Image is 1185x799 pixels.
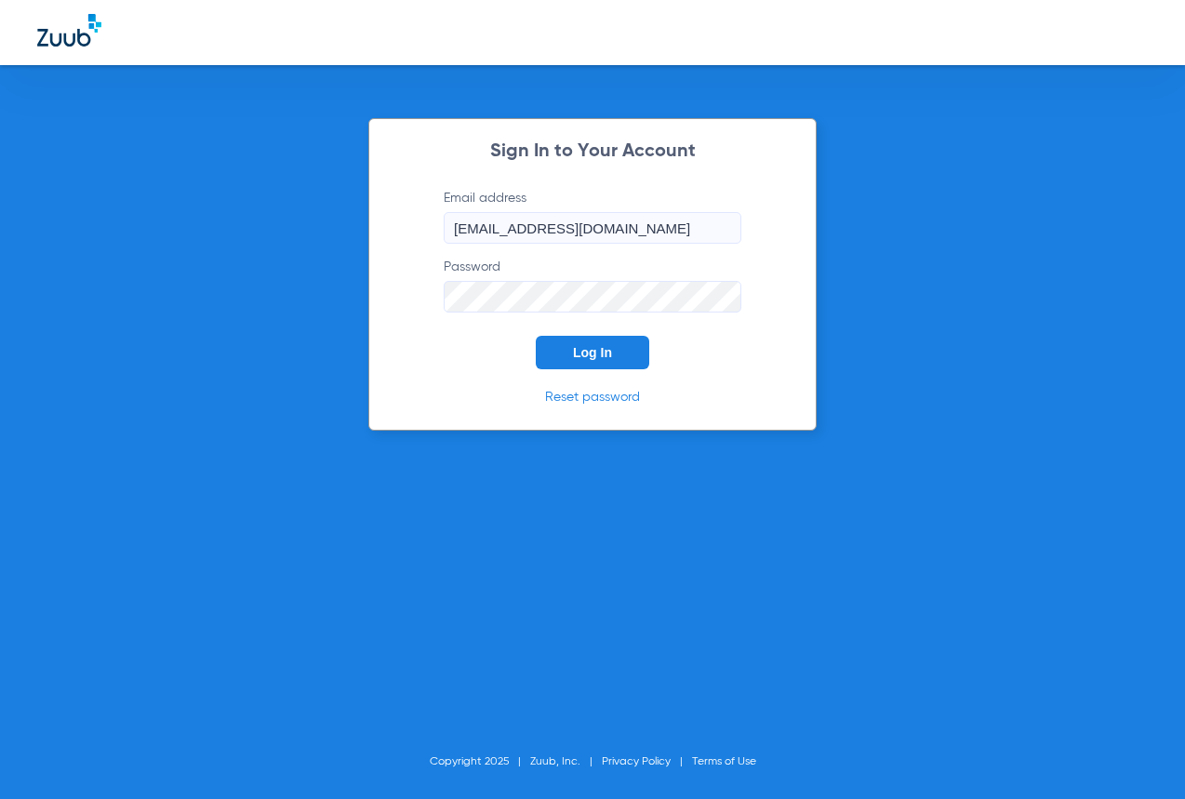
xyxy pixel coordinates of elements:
[430,752,530,771] li: Copyright 2025
[536,336,649,369] button: Log In
[1092,710,1185,799] iframe: Chat Widget
[573,345,612,360] span: Log In
[530,752,602,771] li: Zuub, Inc.
[444,281,741,313] input: Password
[444,189,741,244] label: Email address
[692,756,756,767] a: Terms of Use
[37,14,101,47] img: Zuub Logo
[444,258,741,313] label: Password
[416,142,769,161] h2: Sign In to Your Account
[444,212,741,244] input: Email address
[602,756,671,767] a: Privacy Policy
[545,391,640,404] a: Reset password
